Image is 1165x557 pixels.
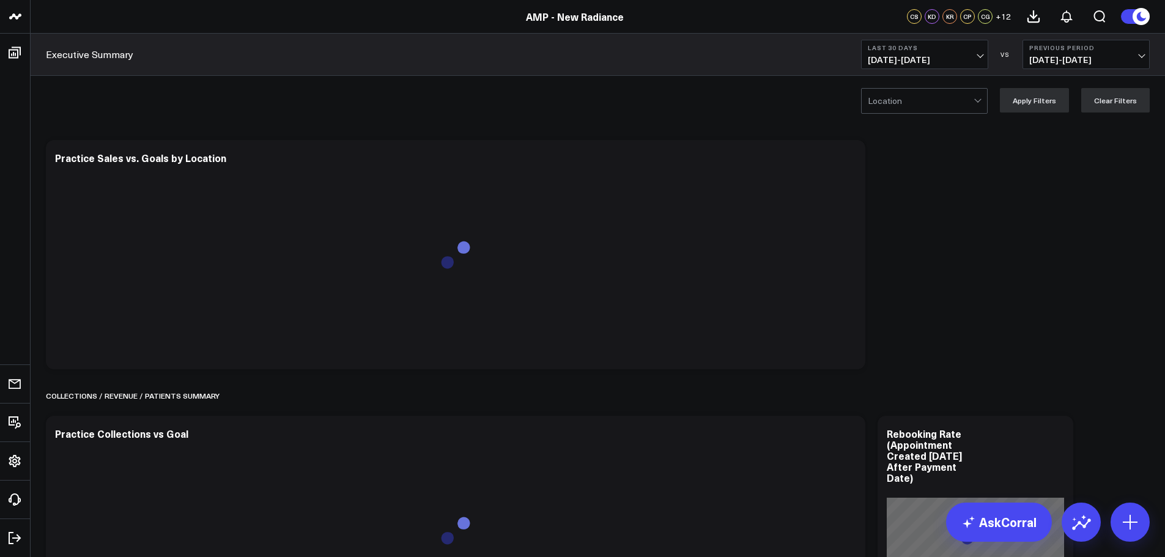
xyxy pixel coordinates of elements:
span: [DATE] - [DATE] [868,55,982,65]
div: Rebooking Rate (Appointment Created [DATE] After Payment Date) [887,427,962,484]
button: Previous Period[DATE]-[DATE] [1023,40,1150,69]
div: Practice Collections vs Goal [55,427,188,440]
div: CG [978,9,993,24]
div: CS [907,9,922,24]
b: Last 30 Days [868,44,982,51]
b: Previous Period [1029,44,1143,51]
span: [DATE] - [DATE] [1029,55,1143,65]
a: AskCorral [946,503,1052,542]
div: Practice Sales vs. Goals by Location [55,151,226,164]
button: Last 30 Days[DATE]-[DATE] [861,40,988,69]
button: Apply Filters [1000,88,1069,113]
div: KD [925,9,939,24]
div: Collections / revenue / patients summary [46,382,220,410]
button: +12 [996,9,1011,24]
div: KR [942,9,957,24]
button: Clear Filters [1081,88,1150,113]
a: Executive Summary [46,48,133,61]
a: AMP - New Radiance [526,10,624,23]
div: CP [960,9,975,24]
div: VS [994,51,1016,58]
span: + 12 [996,12,1011,21]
